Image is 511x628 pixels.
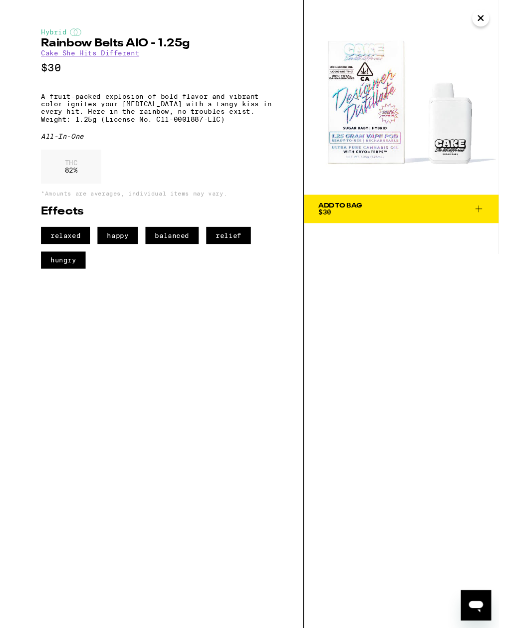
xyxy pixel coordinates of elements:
[30,139,275,147] div: All-In-One
[30,65,275,77] p: $30
[30,264,77,282] span: hungry
[30,30,275,38] div: Hybrid
[321,219,335,227] span: $30
[30,216,275,228] h2: Effects
[30,157,93,193] div: 82 %
[30,200,275,207] p: *Amounts are averages, individual items may vary.
[30,52,133,60] a: Cake She Hits Different
[30,97,275,129] p: A fruit-packed explosion of bold flavor and vibrant color ignites your [MEDICAL_DATA] with a tang...
[89,238,132,256] span: happy
[140,238,196,256] span: balanced
[306,205,511,234] button: Add To Bag$30
[60,30,72,38] img: hybridColor.svg
[55,167,68,175] p: THC
[30,238,81,256] span: relaxed
[204,238,251,256] span: relief
[321,212,367,219] div: Add To Bag
[30,40,275,52] h2: Rainbow Belts AIO - 1.25g
[483,10,501,28] button: Close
